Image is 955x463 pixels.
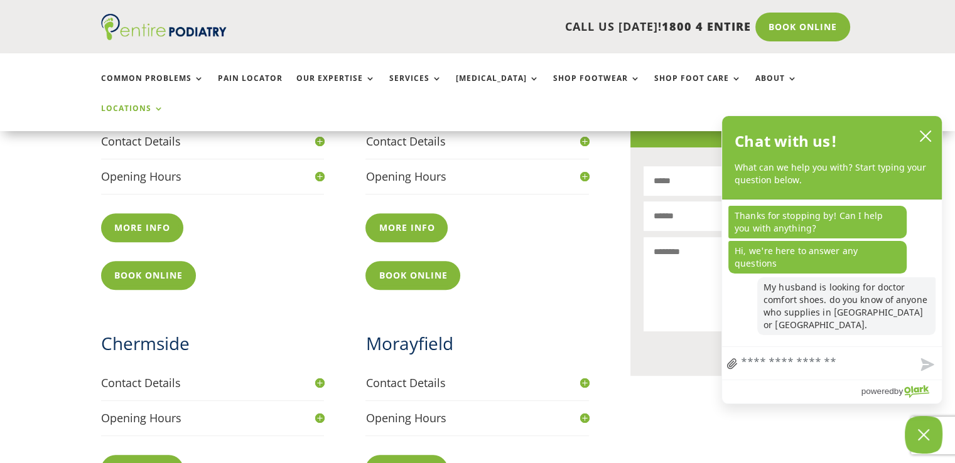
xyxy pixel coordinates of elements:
[101,30,227,43] a: Entire Podiatry
[757,277,936,335] p: My husband is looking for doctor comfort shoes. do you know of anyone who supplies in [GEOGRAPHIC...
[722,349,742,380] a: file upload
[861,383,893,399] span: powered
[755,74,797,101] a: About
[365,331,589,362] h2: Morayfield
[755,13,850,41] a: Book Online
[365,134,589,149] h4: Contact Details
[101,104,164,131] a: Locations
[101,169,325,184] h4: Opening Hours
[365,375,589,391] h4: Contact Details
[365,213,448,242] a: More info
[101,213,183,242] a: More info
[722,200,942,346] div: chat
[101,74,204,101] a: Common Problems
[275,19,751,35] p: CALL US [DATE]!
[365,410,589,426] h4: Opening Hours
[662,19,751,34] span: 1800 4 ENTIRE
[456,74,539,101] a: [MEDICAL_DATA]
[915,127,936,146] button: close chatbox
[101,410,325,426] h4: Opening Hours
[894,383,903,399] span: by
[296,74,375,101] a: Our Expertise
[728,206,907,238] p: Thanks for stopping by! Can I help you with anything?
[101,331,325,362] h2: Chermside
[735,161,929,187] p: What can we help you with? Start typing your question below.
[101,14,227,40] img: logo (1)
[721,115,942,404] div: olark chatbox
[905,416,942,454] button: Close Chatbox
[553,74,640,101] a: Shop Footwear
[728,241,907,274] p: Hi, we're here to answer any questions
[101,261,196,290] a: Book Online
[101,375,325,391] h4: Contact Details
[735,129,837,154] h2: Chat with us!
[861,380,942,403] a: Powered by Olark
[218,74,283,101] a: Pain Locator
[389,74,442,101] a: Services
[365,261,460,290] a: Book Online
[365,169,589,184] h4: Opening Hours
[654,74,742,101] a: Shop Foot Care
[101,134,325,149] h4: Contact Details
[910,351,942,380] button: Send message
